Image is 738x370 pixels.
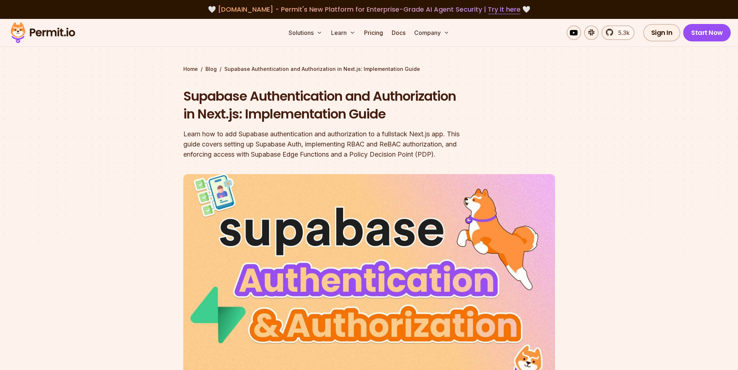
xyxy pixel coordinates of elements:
a: Blog [205,65,217,73]
div: Learn how to add Supabase authentication and authorization to a fullstack Next.js app. This guide... [183,129,462,160]
a: Start Now [683,24,731,41]
a: Try it here [488,5,521,14]
a: 5.3k [602,25,635,40]
span: 5.3k [614,28,629,37]
h1: Supabase Authentication and Authorization in Next.js: Implementation Guide [183,87,462,123]
a: Docs [389,25,408,40]
button: Learn [328,25,358,40]
a: Home [183,65,198,73]
span: [DOMAIN_NAME] - Permit's New Platform for Enterprise-Grade AI Agent Security | [218,5,521,14]
div: 🤍 🤍 [17,4,721,15]
button: Solutions [286,25,325,40]
div: / / [183,65,555,73]
a: Sign In [643,24,681,41]
img: Permit logo [7,20,78,45]
button: Company [411,25,452,40]
a: Pricing [361,25,386,40]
